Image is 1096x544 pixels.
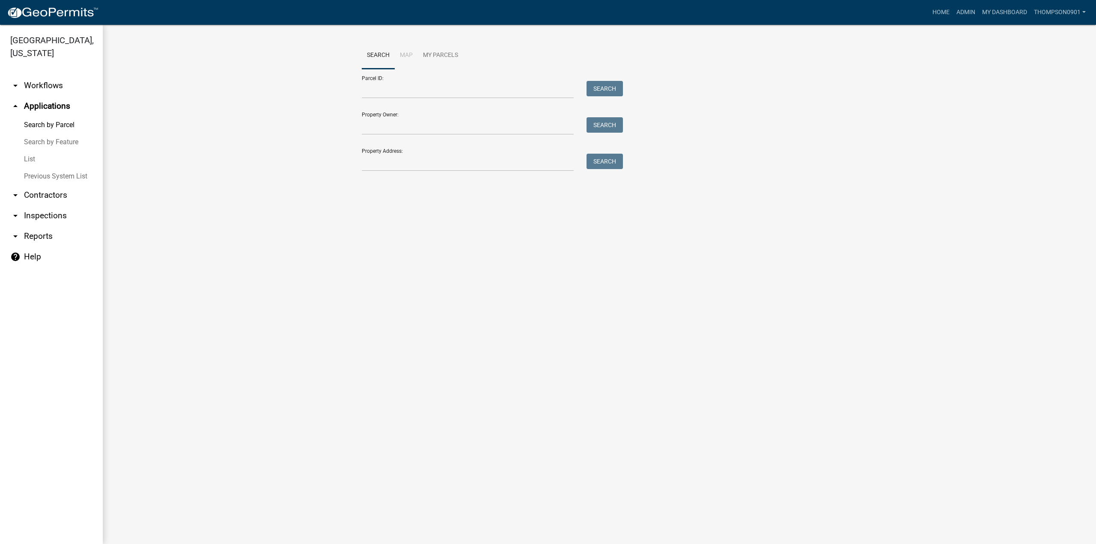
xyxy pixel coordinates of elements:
i: arrow_drop_up [10,101,21,111]
button: Search [587,81,623,96]
a: Home [929,4,953,21]
i: arrow_drop_down [10,80,21,91]
a: My Dashboard [979,4,1030,21]
i: arrow_drop_down [10,211,21,221]
i: help [10,252,21,262]
i: arrow_drop_down [10,190,21,200]
a: Admin [953,4,979,21]
i: arrow_drop_down [10,231,21,241]
a: My Parcels [418,42,463,69]
button: Search [587,117,623,133]
a: Search [362,42,395,69]
button: Search [587,154,623,169]
a: thompson0901 [1030,4,1089,21]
